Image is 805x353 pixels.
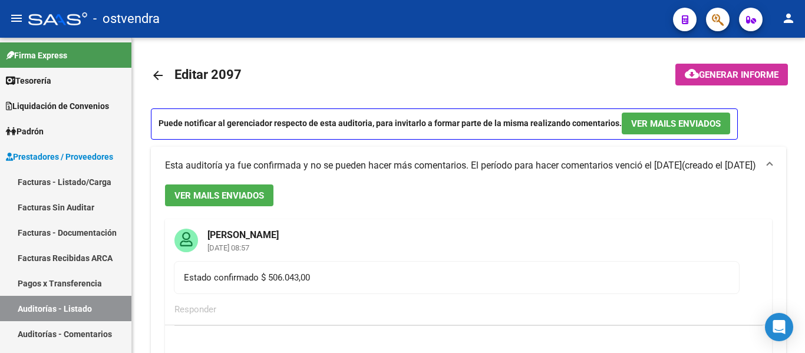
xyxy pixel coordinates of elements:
[6,74,51,87] span: Tesorería
[198,219,288,242] mat-card-title: [PERSON_NAME]
[6,150,113,163] span: Prestadores / Proveedores
[174,299,216,320] button: Responder
[6,100,109,113] span: Liquidación de Convenios
[9,11,24,25] mat-icon: menu
[174,190,264,201] span: Ver Mails Enviados
[6,49,67,62] span: Firma Express
[682,159,756,172] span: (creado el [DATE])
[622,113,730,134] button: Ver Mails Enviados
[165,159,682,172] div: Esta auditoría ya fue confirmada y no se pueden hacer más comentarios. El período para hacer come...
[675,64,788,85] button: Generar informe
[151,68,165,83] mat-icon: arrow_back
[6,125,44,138] span: Padrón
[685,67,699,81] mat-icon: cloud_download
[151,108,738,140] p: Puede notificar al gerenciador respecto de esta auditoria, para invitarlo a formar parte de la mi...
[198,244,288,252] mat-card-subtitle: [DATE] 08:57
[184,271,730,284] div: Estado confirmado $ 506.043,00
[93,6,160,32] span: - ostvendra
[174,67,242,82] span: Editar 2097
[165,184,273,206] button: Ver Mails Enviados
[765,313,793,341] div: Open Intercom Messenger
[699,70,778,80] span: Generar informe
[781,11,796,25] mat-icon: person
[151,147,786,184] mat-expansion-panel-header: Esta auditoría ya fue confirmada y no se pueden hacer más comentarios. El período para hacer come...
[631,118,721,129] span: Ver Mails Enviados
[174,304,216,315] span: Responder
